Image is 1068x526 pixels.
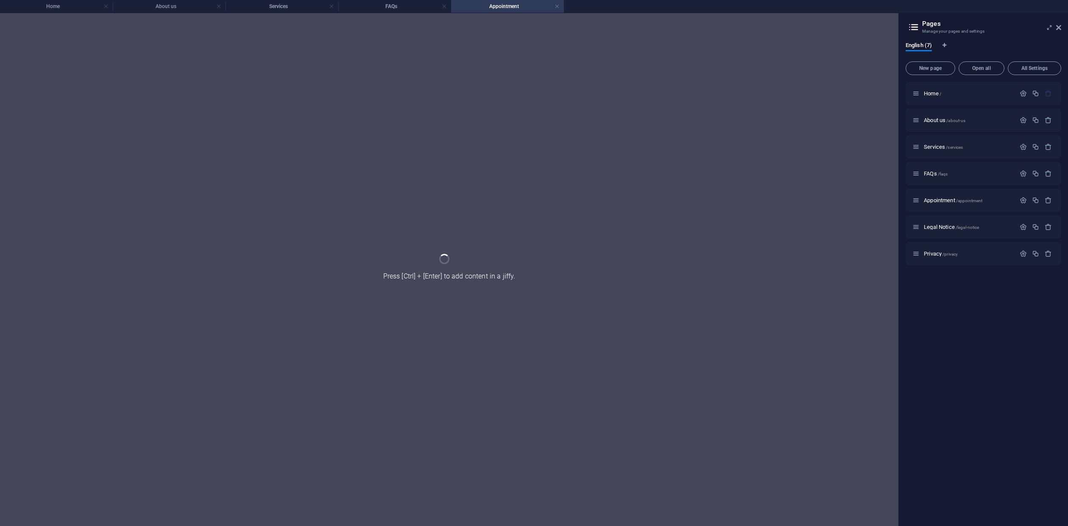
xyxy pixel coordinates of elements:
[1045,143,1052,150] div: Remove
[956,198,983,203] span: /appointment
[1032,143,1039,150] div: Duplicate
[1020,197,1027,204] div: Settings
[924,197,982,203] span: Appointment
[1020,223,1027,231] div: Settings
[1045,90,1052,97] div: The startpage cannot be deleted
[924,90,941,97] span: Click to open page
[938,172,948,176] span: /faqs
[113,2,226,11] h4: About us
[921,117,1015,123] div: About us/about-us
[338,2,451,11] h4: FAQs
[1032,197,1039,204] div: Duplicate
[1032,90,1039,97] div: Duplicate
[1045,250,1052,257] div: Remove
[1032,250,1039,257] div: Duplicate
[226,2,338,11] h4: Services
[1012,66,1057,71] span: All Settings
[1020,117,1027,124] div: Settings
[924,250,958,257] span: Click to open page
[922,20,1061,28] h2: Pages
[924,170,948,177] span: FAQs
[1032,223,1039,231] div: Duplicate
[1008,61,1061,75] button: All Settings
[921,224,1015,230] div: Legal Notice/legal-notice
[1045,117,1052,124] div: Remove
[1020,90,1027,97] div: Settings
[906,40,932,52] span: English (7)
[946,118,965,123] span: /about-us
[1045,197,1052,204] div: Remove
[1020,170,1027,177] div: Settings
[1045,170,1052,177] div: Remove
[909,66,951,71] span: New page
[1032,117,1039,124] div: Duplicate
[943,252,958,256] span: /privacy
[924,117,965,123] span: About us
[946,145,963,150] span: /services
[921,91,1015,96] div: Home/
[451,2,564,11] h4: Appointment
[924,224,979,230] span: Legal Notice
[921,171,1015,176] div: FAQs/faqs
[959,61,1004,75] button: Open all
[956,225,979,230] span: /legal-notice
[1032,170,1039,177] div: Duplicate
[962,66,1001,71] span: Open all
[922,28,1044,35] h3: Manage your pages and settings
[921,198,1015,203] div: Appointment/appointment
[924,144,963,150] span: Services
[906,42,1061,58] div: Language Tabs
[906,61,955,75] button: New page
[1045,223,1052,231] div: Remove
[921,144,1015,150] div: Services/services
[940,92,941,96] span: /
[921,251,1015,256] div: Privacy/privacy
[1020,143,1027,150] div: Settings
[1020,250,1027,257] div: Settings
